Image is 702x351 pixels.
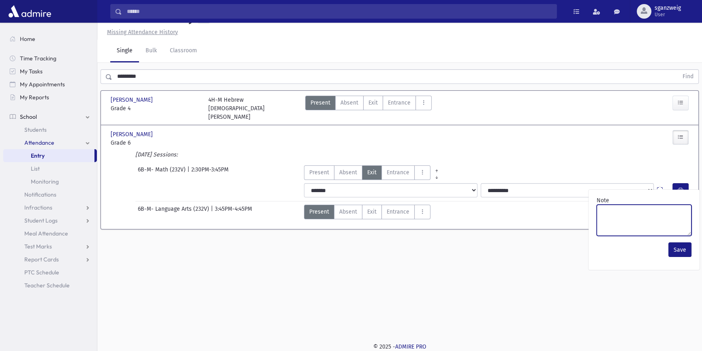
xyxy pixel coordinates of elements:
[430,172,443,178] a: All Later
[24,217,58,224] span: Student Logs
[20,94,49,101] span: My Reports
[31,165,40,172] span: List
[110,342,689,351] div: © 2025 -
[138,205,211,219] span: 6B-M- Language Arts (232V)
[208,96,298,121] div: 4H-M Hebrew [DEMOGRAPHIC_DATA][PERSON_NAME]
[3,123,97,136] a: Students
[368,98,378,107] span: Exit
[6,3,53,19] img: AdmirePro
[668,242,691,257] button: Save
[3,136,97,149] a: Attendance
[20,68,43,75] span: My Tasks
[3,240,97,253] a: Test Marks
[3,188,97,201] a: Notifications
[3,91,97,104] a: My Reports
[24,204,52,211] span: Infractions
[3,253,97,266] a: Report Cards
[3,227,97,240] a: Meal Attendance
[122,4,556,19] input: Search
[163,40,203,62] a: Classroom
[111,130,154,139] span: [PERSON_NAME]
[597,196,609,205] label: Note
[339,168,357,177] span: Absent
[31,178,59,185] span: Monitoring
[110,40,139,62] a: Single
[187,165,191,180] span: |
[304,165,443,180] div: AttTypes
[678,70,698,83] button: Find
[310,98,330,107] span: Present
[24,230,68,237] span: Meal Attendance
[655,5,681,11] span: sganzweig
[111,96,154,104] span: [PERSON_NAME]
[304,205,430,219] div: AttTypes
[111,139,200,147] span: Grade 6
[3,110,97,123] a: School
[20,55,56,62] span: Time Tracking
[24,191,56,198] span: Notifications
[309,208,329,216] span: Present
[20,35,35,43] span: Home
[24,282,70,289] span: Teacher Schedule
[191,165,229,180] span: 2:30PM-3:45PM
[135,151,178,158] i: [DATE] Sessions:
[3,78,97,91] a: My Appointments
[367,168,377,177] span: Exit
[3,149,94,162] a: Entry
[3,162,97,175] a: List
[24,126,47,133] span: Students
[3,266,97,279] a: PTC Schedule
[655,11,681,18] span: User
[24,269,59,276] span: PTC Schedule
[139,40,163,62] a: Bulk
[111,104,200,113] span: Grade 4
[20,113,37,120] span: School
[3,214,97,227] a: Student Logs
[309,168,329,177] span: Present
[31,152,45,159] span: Entry
[24,256,59,263] span: Report Cards
[3,32,97,45] a: Home
[107,29,178,36] u: Missing Attendance History
[387,168,409,177] span: Entrance
[211,205,215,219] span: |
[3,279,97,292] a: Teacher Schedule
[24,243,52,250] span: Test Marks
[387,208,409,216] span: Entrance
[3,52,97,65] a: Time Tracking
[430,165,443,172] a: All Prior
[3,65,97,78] a: My Tasks
[388,98,411,107] span: Entrance
[138,165,187,180] span: 6B-M- Math (232V)
[305,96,432,121] div: AttTypes
[340,98,358,107] span: Absent
[339,208,357,216] span: Absent
[215,205,252,219] span: 3:45PM-4:45PM
[3,201,97,214] a: Infractions
[104,29,178,36] a: Missing Attendance History
[367,208,377,216] span: Exit
[20,81,65,88] span: My Appointments
[3,175,97,188] a: Monitoring
[24,139,54,146] span: Attendance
